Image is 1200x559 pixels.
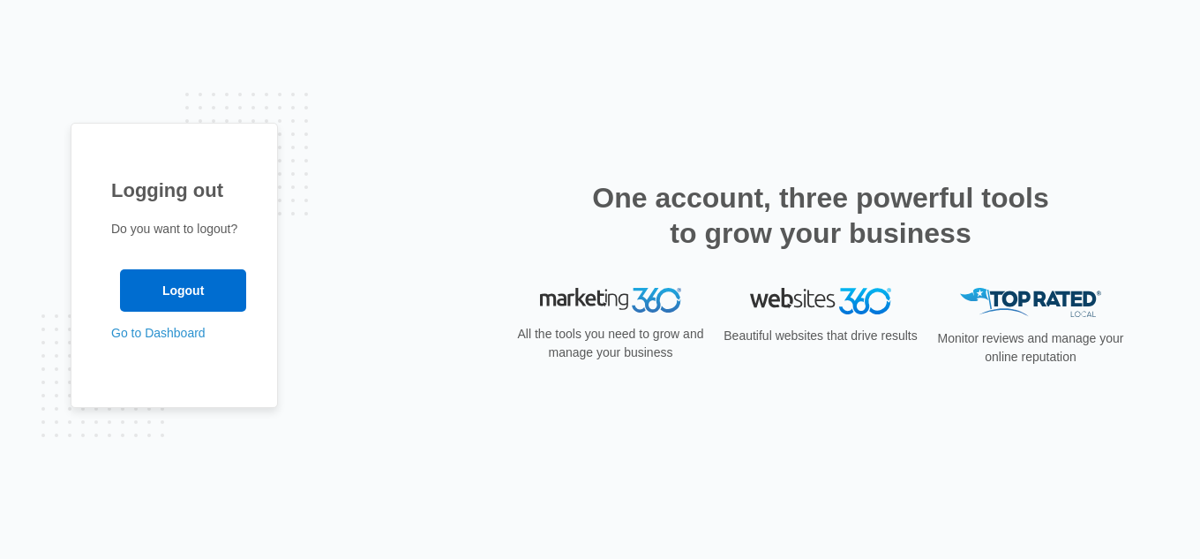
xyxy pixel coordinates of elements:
h1: Logging out [111,176,237,205]
a: Go to Dashboard [111,326,206,340]
img: Marketing 360 [540,288,681,313]
p: Monitor reviews and manage your online reputation [932,329,1129,366]
h2: One account, three powerful tools to grow your business [587,180,1054,251]
input: Logout [120,269,246,312]
p: Beautiful websites that drive results [722,327,919,345]
p: All the tools you need to grow and manage your business [512,325,709,362]
img: Websites 360 [750,288,891,313]
img: Top Rated Local [960,288,1101,317]
p: Do you want to logout? [111,220,237,238]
